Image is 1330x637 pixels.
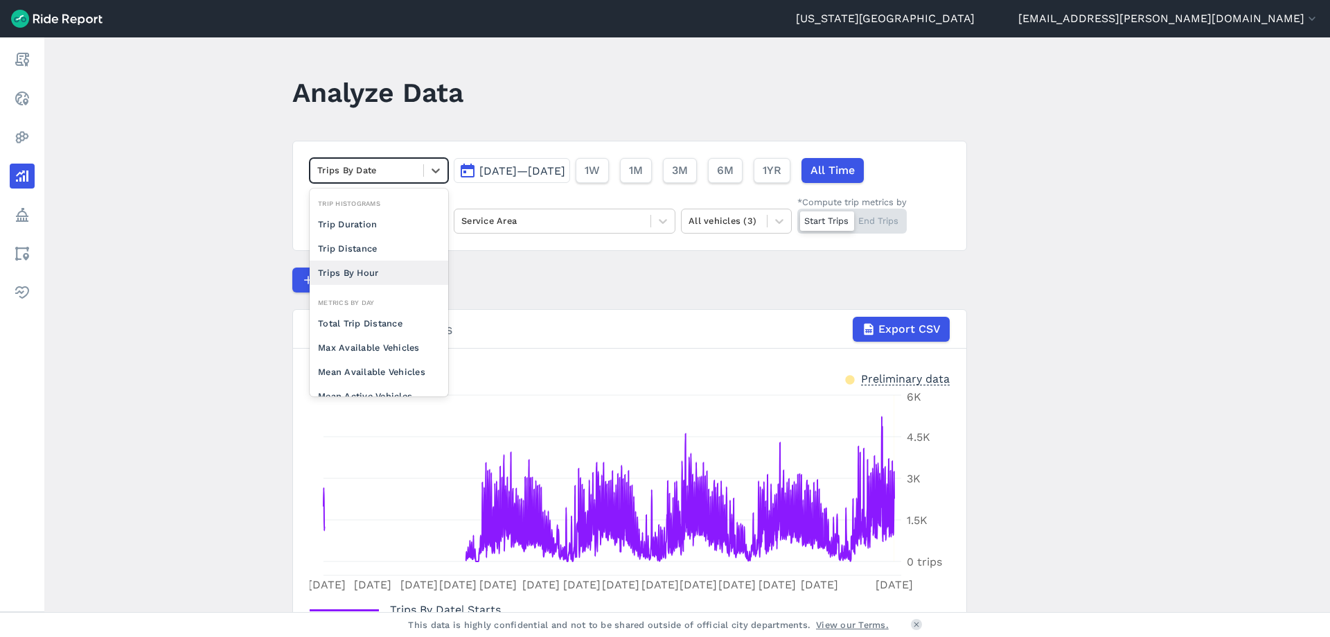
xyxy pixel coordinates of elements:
[10,164,35,189] a: Analyze
[576,158,609,183] button: 1W
[801,158,864,183] button: All Time
[810,162,855,179] span: All Time
[310,261,448,285] div: Trips By Hour
[11,10,103,28] img: Ride Report
[663,158,697,183] button: 3M
[861,371,950,385] div: Preliminary data
[801,578,838,591] tspan: [DATE]
[602,578,639,591] tspan: [DATE]
[680,578,717,591] tspan: [DATE]
[878,321,941,338] span: Export CSV
[641,578,679,591] tspan: [DATE]
[310,212,448,236] div: Trip Duration
[754,158,790,183] button: 1YR
[629,162,643,179] span: 1M
[907,514,928,527] tspan: 1.5K
[816,618,889,631] a: View our Terms.
[718,578,756,591] tspan: [DATE]
[310,384,448,408] div: Mean Active Vehicles
[708,158,743,183] button: 6M
[907,430,930,444] tspan: 4.5K
[796,10,975,27] a: [US_STATE][GEOGRAPHIC_DATA]
[479,578,517,591] tspan: [DATE]
[308,578,346,591] tspan: [DATE]
[310,296,448,309] div: Metrics By Day
[310,360,448,384] div: Mean Available Vehicles
[907,472,921,485] tspan: 3K
[907,390,921,403] tspan: 6K
[797,195,907,209] div: *Compute trip metrics by
[763,162,781,179] span: 1YR
[876,578,913,591] tspan: [DATE]
[292,268,420,293] button: Compare Metrics
[672,162,688,179] span: 3M
[853,317,950,342] button: Export CSV
[310,236,448,261] div: Trip Distance
[10,125,35,150] a: Heatmaps
[1018,10,1319,27] button: [EMAIL_ADDRESS][PERSON_NAME][DOMAIN_NAME]
[310,317,950,342] div: Trips By Date | Starts
[479,164,565,177] span: [DATE]—[DATE]
[354,578,391,591] tspan: [DATE]
[563,578,601,591] tspan: [DATE]
[10,241,35,266] a: Areas
[400,578,438,591] tspan: [DATE]
[292,73,463,112] h1: Analyze Data
[10,202,35,227] a: Policy
[454,158,570,183] button: [DATE]—[DATE]
[522,578,560,591] tspan: [DATE]
[390,603,501,616] span: | Starts
[759,578,796,591] tspan: [DATE]
[390,599,461,618] span: Trips By Date
[10,86,35,111] a: Realtime
[907,555,942,568] tspan: 0 trips
[585,162,600,179] span: 1W
[717,162,734,179] span: 6M
[10,47,35,72] a: Report
[310,197,448,210] div: Trip Histograms
[620,158,652,183] button: 1M
[310,311,448,335] div: Total Trip Distance
[439,578,477,591] tspan: [DATE]
[10,280,35,305] a: Health
[310,335,448,360] div: Max Available Vehicles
